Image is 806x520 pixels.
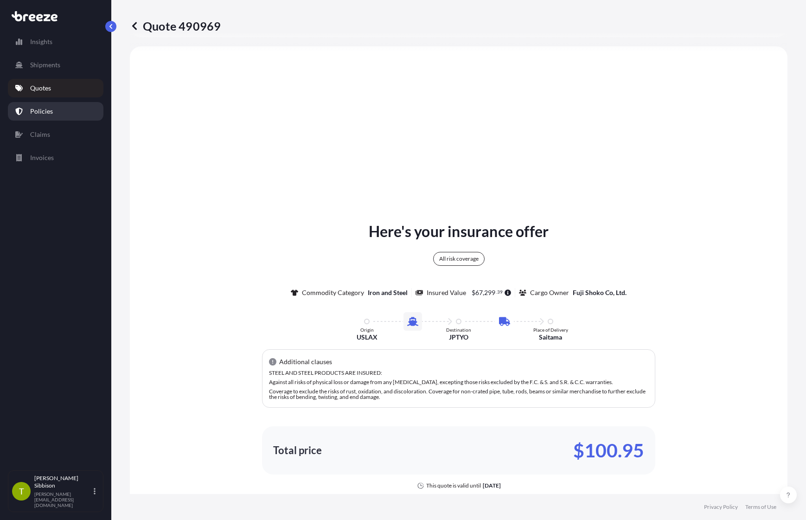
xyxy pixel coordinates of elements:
span: T [19,487,24,496]
p: Cargo Owner [530,288,569,297]
p: Additional clauses [279,357,332,366]
p: Quote 490969 [130,19,221,33]
span: , [483,289,484,296]
a: Shipments [8,56,103,74]
p: Claims [30,130,50,139]
p: Policies [30,107,53,116]
p: Place of Delivery [533,327,568,333]
div: All risk coverage [433,252,485,266]
p: Iron and Steel [368,288,408,297]
p: STEEL AND STEEL PRODUCTS ARE INSURED: [269,370,648,376]
p: USLAX [357,333,377,342]
a: Privacy Policy [704,503,738,511]
p: [DATE] [483,482,501,489]
a: Terms of Use [745,503,776,511]
p: Origin [360,327,374,333]
a: Policies [8,102,103,121]
p: Commodity Category [302,288,364,297]
p: Quotes [30,83,51,93]
p: [PERSON_NAME] Sibbison [34,475,92,489]
span: $ [472,289,475,296]
span: . [496,290,497,294]
a: Claims [8,125,103,144]
a: Invoices [8,148,103,167]
p: [PERSON_NAME][EMAIL_ADDRESS][DOMAIN_NAME] [34,491,92,508]
span: 299 [484,289,495,296]
p: Saitama [539,333,562,342]
p: JPTYO [449,333,468,342]
p: $100.95 [573,443,644,458]
p: Shipments [30,60,60,70]
p: Against all risks of physical loss or damage from any [MEDICAL_DATA], excepting those risks exclu... [269,379,648,385]
p: Insured Value [427,288,466,297]
p: Here's your insurance offer [369,220,549,243]
p: Insights [30,37,52,46]
span: 67 [475,289,483,296]
a: Insights [8,32,103,51]
p: Total price [273,446,322,455]
p: This quote is valid until [426,482,481,489]
p: Coverage to exclude the risks of rust, oxidation, and discoloration. Coverage for non-crated pipe... [269,389,648,400]
p: Destination [446,327,471,333]
p: Fuji Shoko Co, Ltd. [573,288,627,297]
span: 39 [497,290,503,294]
a: Quotes [8,79,103,97]
p: Invoices [30,153,54,162]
